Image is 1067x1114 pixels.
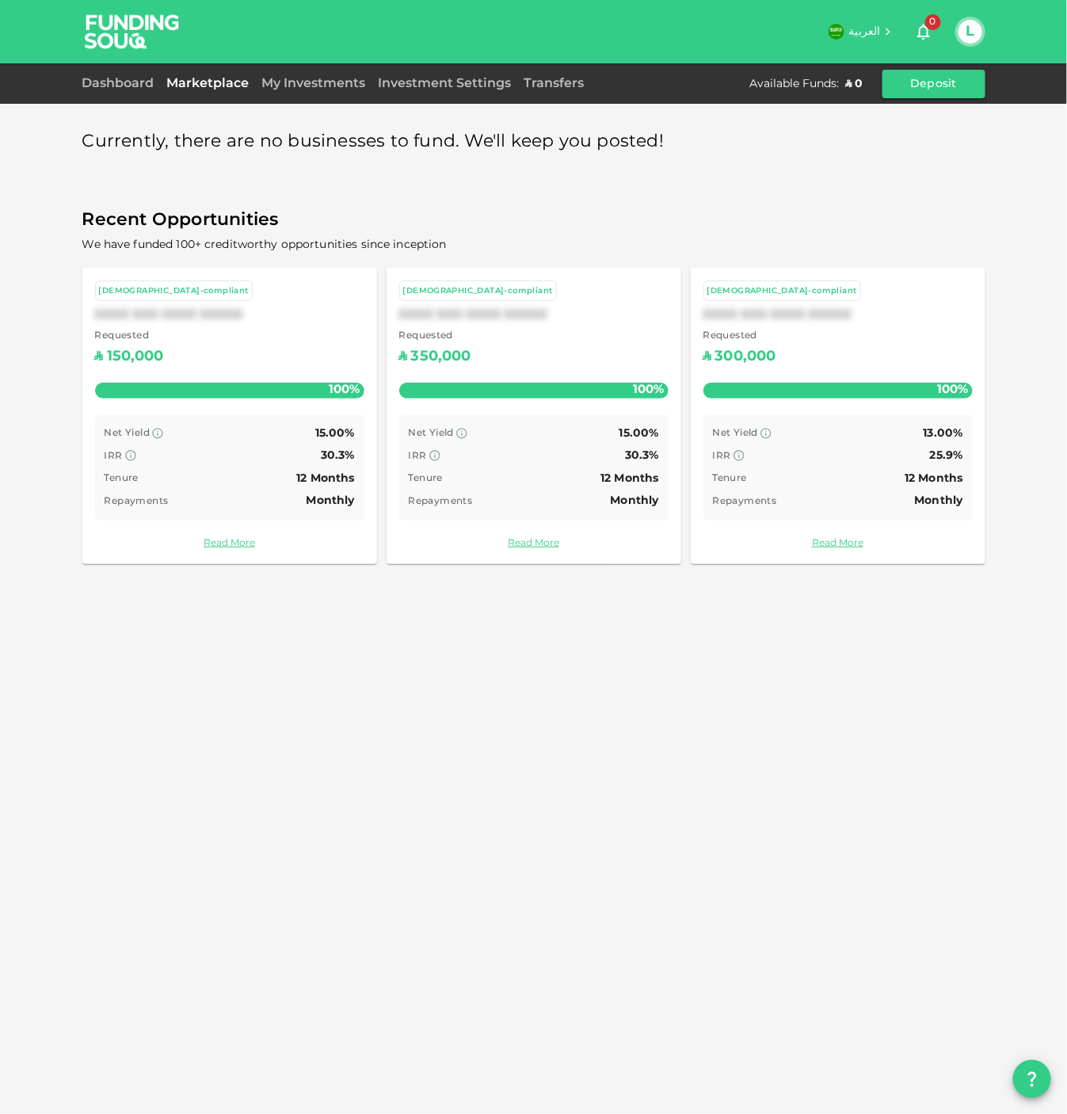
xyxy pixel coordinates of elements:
[849,26,881,37] span: العربية
[105,474,139,483] span: Tenure
[399,307,669,322] div: XXXX XXX XXXX XXXXX
[326,379,364,402] span: 100%
[750,76,840,92] div: Available Funds :
[409,474,443,483] span: Tenure
[915,495,963,506] span: Monthly
[307,495,355,506] span: Monthly
[713,474,747,483] span: Tenure
[619,428,659,439] span: 15.00%
[630,379,669,402] span: 100%
[713,497,777,506] span: Repayments
[82,205,985,236] span: Recent Opportunities
[321,450,355,461] span: 30.3%
[715,345,776,370] div: 300,000
[882,70,985,98] button: Deposit
[691,268,985,564] a: [DEMOGRAPHIC_DATA]-compliantXXXX XXX XXXX XXXXX Requested ʢ300,000100% Net Yield 13.00% IRR 25.9%...
[95,307,364,322] div: XXXX XXX XXXX XXXXX
[296,473,354,484] span: 12 Months
[105,429,151,438] span: Net Yield
[518,78,591,90] a: Transfers
[703,329,776,345] span: Requested
[829,24,844,40] img: flag-sa.b9a346574cdc8950dd34b50780441f57.svg
[409,497,473,506] span: Repayments
[403,284,553,298] div: [DEMOGRAPHIC_DATA]-compliant
[107,345,164,370] div: 150,000
[713,452,731,461] span: IRR
[600,473,658,484] span: 12 Months
[82,268,377,564] a: [DEMOGRAPHIC_DATA]-compliantXXXX XXX XXXX XXXXX Requested ʢ150,000100% Net Yield 15.00% IRR 30.3%...
[1013,1060,1051,1098] button: question
[703,536,973,551] a: Read More
[411,345,471,370] div: 350,000
[95,345,104,370] div: ʢ
[905,473,962,484] span: 12 Months
[99,284,249,298] div: [DEMOGRAPHIC_DATA]-compliant
[95,536,364,551] a: Read More
[372,78,518,90] a: Investment Settings
[82,78,161,90] a: Dashboard
[82,127,665,158] span: Currently, there are no businesses to fund. We'll keep you posted!
[908,16,939,48] button: 0
[387,268,681,564] a: [DEMOGRAPHIC_DATA]-compliantXXXX XXX XXXX XXXXX Requested ʢ350,000100% Net Yield 15.00% IRR 30.3%...
[703,345,712,370] div: ʢ
[934,379,973,402] span: 100%
[95,329,164,345] span: Requested
[82,239,447,250] span: We have funded 100+ creditworthy opportunities since inception
[625,450,659,461] span: 30.3%
[105,497,169,506] span: Repayments
[925,14,941,30] span: 0
[703,307,973,322] div: XXXX XXX XXXX XXXXX
[611,495,659,506] span: Monthly
[256,78,372,90] a: My Investments
[399,345,408,370] div: ʢ
[409,429,455,438] span: Net Yield
[399,536,669,551] a: Read More
[707,284,857,298] div: [DEMOGRAPHIC_DATA]-compliant
[105,452,123,461] span: IRR
[713,429,759,438] span: Net Yield
[161,78,256,90] a: Marketplace
[958,20,982,44] button: L
[846,76,863,92] div: ʢ 0
[930,450,963,461] span: 25.9%
[399,329,471,345] span: Requested
[409,452,427,461] span: IRR
[315,428,355,439] span: 15.00%
[924,428,963,439] span: 13.00%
